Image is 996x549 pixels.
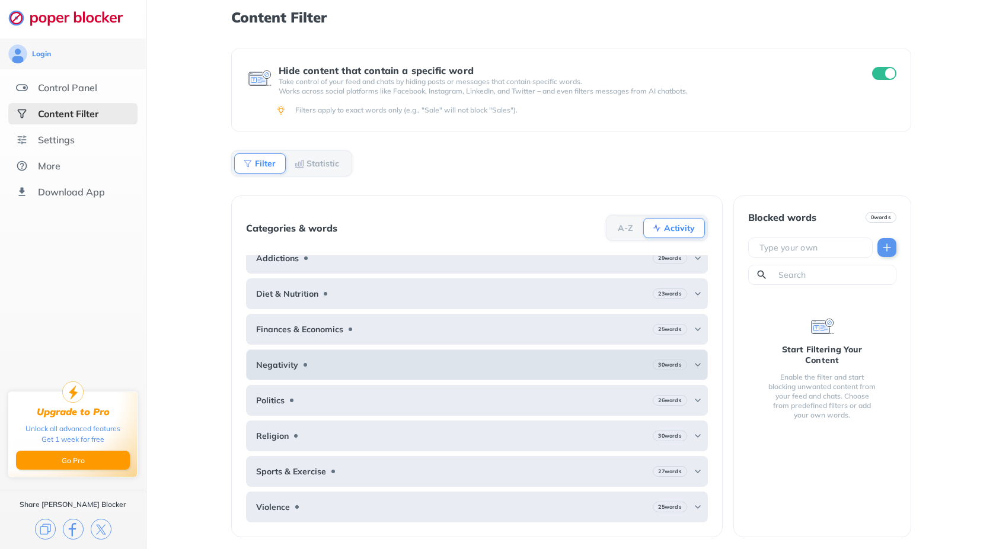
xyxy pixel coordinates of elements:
b: 29 words [658,254,681,262]
b: 25 words [658,503,681,511]
img: settings.svg [16,134,28,146]
div: More [38,160,60,172]
b: 0 words [871,213,891,221]
div: Settings [38,134,75,146]
p: Take control of your feed and chats by hiding posts or messages that contain specific words. [279,77,850,86]
div: Categories & words [246,223,337,233]
b: Violence [256,502,290,512]
b: 30 words [658,361,681,369]
img: logo-webpage.svg [8,9,136,26]
b: Activity [664,224,695,232]
img: social-selected.svg [16,108,28,120]
img: about.svg [16,160,28,172]
div: Filters apply to exact words only (e.g., "Sale" will not block "Sales"). [295,105,894,115]
div: Download App [38,186,105,198]
div: Login [32,49,51,59]
input: Type your own [758,242,867,253]
div: Enable the filter and start blocking unwanted content from your feed and chats. Choose from prede... [767,373,877,420]
div: Get 1 week for free [41,434,104,445]
div: Unlock all advanced features [25,423,120,434]
img: Statistic [295,159,304,168]
div: Control Panel [38,82,97,94]
h1: Content Filter [231,9,911,25]
img: x.svg [91,519,111,540]
p: Works across social platforms like Facebook, Instagram, LinkedIn, and Twitter – and even filters ... [279,86,850,96]
img: avatar.svg [8,44,27,63]
div: Blocked words [748,212,816,223]
img: features.svg [16,82,28,94]
b: Politics [256,396,285,405]
img: download-app.svg [16,186,28,198]
b: Negativity [256,360,298,370]
img: Activity [652,223,662,233]
b: Diet & Nutrition [256,289,318,298]
div: Share [PERSON_NAME] Blocker [20,500,126,509]
img: copy.svg [35,519,56,540]
b: 30 words [658,432,681,440]
button: Go Pro [16,451,130,470]
div: Hide content that contain a specific word [279,65,850,76]
b: 27 words [658,467,681,476]
b: 25 words [658,325,681,333]
b: Filter [255,160,276,167]
b: Finances & Economics [256,325,343,334]
img: facebook.svg [63,519,84,540]
b: 26 words [658,396,681,404]
b: A-Z [618,224,633,232]
b: Addictions [256,253,299,263]
b: 23 words [658,290,681,298]
div: Start Filtering Your Content [767,344,877,365]
b: Religion [256,431,289,441]
b: Statistic [307,160,339,167]
img: upgrade-to-pro.svg [62,381,84,403]
div: Upgrade to Pro [37,406,110,418]
b: Sports & Exercise [256,467,326,476]
input: Search [777,269,891,281]
img: Filter [243,159,253,168]
div: Content Filter [38,108,98,120]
